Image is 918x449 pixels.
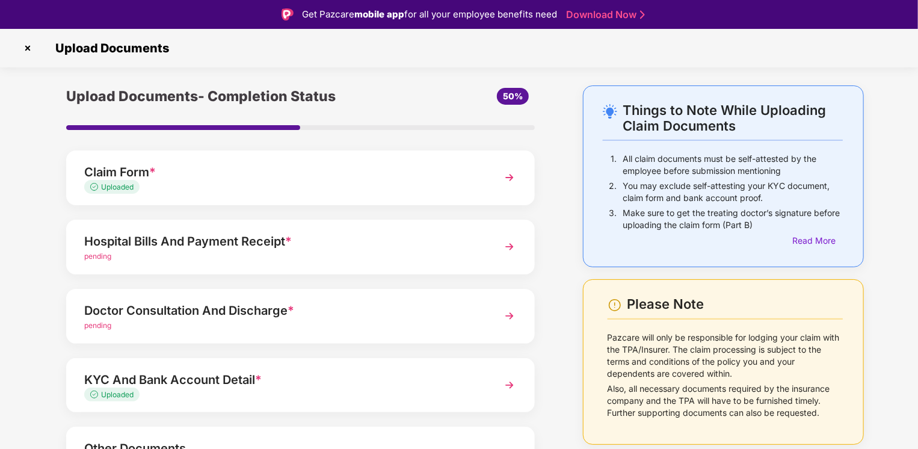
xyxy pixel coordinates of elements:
[354,8,404,20] strong: mobile app
[627,296,843,312] div: Please Note
[566,8,641,21] a: Download Now
[18,39,37,58] img: svg+xml;base64,PHN2ZyBpZD0iQ3Jvc3MtMzJ4MzIiIHhtbG5zPSJodHRwOi8vd3d3LnczLm9yZy8yMDAwL3N2ZyIgd2lkdG...
[282,8,294,20] img: Logo
[66,85,378,107] div: Upload Documents- Completion Status
[623,207,843,231] p: Make sure to get the treating doctor’s signature before uploading the claim form (Part B)
[84,232,481,251] div: Hospital Bills And Payment Receipt
[608,383,843,419] p: Also, all necessary documents required by the insurance company and the TPA will have to be furni...
[603,104,617,119] img: svg+xml;base64,PHN2ZyB4bWxucz0iaHR0cDovL3d3dy53My5vcmcvMjAwMC9zdmciIHdpZHRoPSIyNC4wOTMiIGhlaWdodD...
[101,182,134,191] span: Uploaded
[499,305,520,327] img: svg+xml;base64,PHN2ZyBpZD0iTmV4dCIgeG1sbnM9Imh0dHA6Ly93d3cudzMub3JnLzIwMDAvc3ZnIiB3aWR0aD0iMzYiIG...
[84,252,111,261] span: pending
[84,301,481,320] div: Doctor Consultation And Discharge
[499,167,520,188] img: svg+xml;base64,PHN2ZyBpZD0iTmV4dCIgeG1sbnM9Imh0dHA6Ly93d3cudzMub3JnLzIwMDAvc3ZnIiB3aWR0aD0iMzYiIG...
[623,153,843,177] p: All claim documents must be self-attested by the employee before submission mentioning
[608,298,622,312] img: svg+xml;base64,PHN2ZyBpZD0iV2FybmluZ18tXzI0eDI0IiBkYXRhLW5hbWU9Ildhcm5pbmcgLSAyNHgyNCIgeG1sbnM9Im...
[640,8,645,21] img: Stroke
[609,207,617,231] p: 3.
[90,391,101,398] img: svg+xml;base64,PHN2ZyB4bWxucz0iaHR0cDovL3d3dy53My5vcmcvMjAwMC9zdmciIHdpZHRoPSIxMy4zMzMiIGhlaWdodD...
[611,153,617,177] p: 1.
[499,374,520,396] img: svg+xml;base64,PHN2ZyBpZD0iTmV4dCIgeG1sbnM9Imh0dHA6Ly93d3cudzMub3JnLzIwMDAvc3ZnIiB3aWR0aD0iMzYiIG...
[84,370,481,389] div: KYC And Bank Account Detail
[84,321,111,330] span: pending
[43,41,175,55] span: Upload Documents
[608,332,843,380] p: Pazcare will only be responsible for lodging your claim with the TPA/Insurer. The claim processin...
[84,163,481,182] div: Claim Form
[623,180,843,204] p: You may exclude self-attesting your KYC document, claim form and bank account proof.
[503,91,523,101] span: 50%
[90,183,101,191] img: svg+xml;base64,PHN2ZyB4bWxucz0iaHR0cDovL3d3dy53My5vcmcvMjAwMC9zdmciIHdpZHRoPSIxMy4zMzMiIGhlaWdodD...
[499,236,520,258] img: svg+xml;base64,PHN2ZyBpZD0iTmV4dCIgeG1sbnM9Imh0dHA6Ly93d3cudzMub3JnLzIwMDAvc3ZnIiB3aWR0aD0iMzYiIG...
[623,102,843,134] div: Things to Note While Uploading Claim Documents
[793,234,843,247] div: Read More
[609,180,617,204] p: 2.
[101,390,134,399] span: Uploaded
[302,7,557,22] div: Get Pazcare for all your employee benefits need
